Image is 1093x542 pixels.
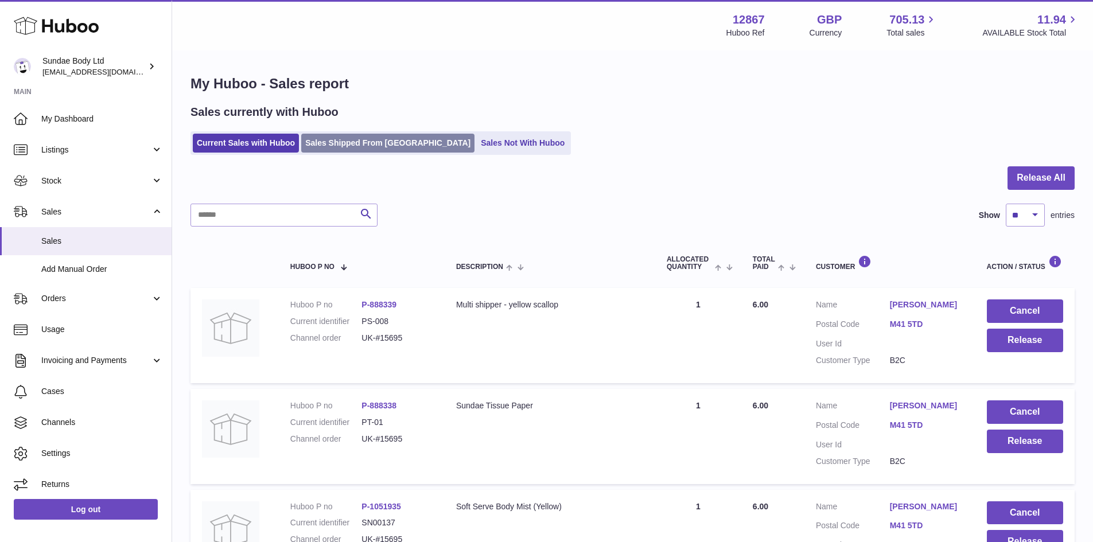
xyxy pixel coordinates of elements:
[290,316,362,327] dt: Current identifier
[816,400,890,414] dt: Name
[361,401,396,410] a: P-888338
[202,400,259,458] img: no-photo.jpg
[456,263,503,271] span: Description
[41,448,163,459] span: Settings
[753,300,768,309] span: 6.00
[753,401,768,410] span: 6.00
[290,299,362,310] dt: Huboo P no
[41,264,163,275] span: Add Manual Order
[733,12,765,28] strong: 12867
[361,316,433,327] dd: PS-008
[816,355,890,366] dt: Customer Type
[816,456,890,467] dt: Customer Type
[1051,210,1075,221] span: entries
[361,417,433,428] dd: PT-01
[816,319,890,333] dt: Postal Code
[987,329,1063,352] button: Release
[290,333,362,344] dt: Channel order
[42,67,169,76] span: [EMAIL_ADDRESS][DOMAIN_NAME]
[190,104,339,120] h2: Sales currently with Huboo
[41,293,151,304] span: Orders
[890,319,964,330] a: M41 5TD
[987,400,1063,424] button: Cancel
[41,206,151,217] span: Sales
[290,517,362,528] dt: Current identifier
[890,299,964,310] a: [PERSON_NAME]
[655,288,741,383] td: 1
[456,299,644,310] div: Multi shipper - yellow scallop
[301,134,474,153] a: Sales Shipped From [GEOGRAPHIC_DATA]
[816,338,890,349] dt: User Id
[890,355,964,366] dd: B2C
[816,520,890,534] dt: Postal Code
[1037,12,1066,28] span: 11.94
[41,386,163,397] span: Cases
[1008,166,1075,190] button: Release All
[41,355,151,366] span: Invoicing and Payments
[477,134,569,153] a: Sales Not With Huboo
[816,299,890,313] dt: Name
[890,456,964,467] dd: B2C
[753,256,775,271] span: Total paid
[290,263,334,271] span: Huboo P no
[14,499,158,520] a: Log out
[193,134,299,153] a: Current Sales with Huboo
[361,300,396,309] a: P-888339
[982,28,1079,38] span: AVAILABLE Stock Total
[890,420,964,431] a: M41 5TD
[41,145,151,155] span: Listings
[726,28,765,38] div: Huboo Ref
[987,430,1063,453] button: Release
[290,501,362,512] dt: Huboo P no
[41,417,163,428] span: Channels
[987,501,1063,525] button: Cancel
[290,400,362,411] dt: Huboo P no
[890,501,964,512] a: [PERSON_NAME]
[886,12,938,38] a: 705.13 Total sales
[456,501,644,512] div: Soft Serve Body Mist (Yellow)
[41,176,151,186] span: Stock
[41,236,163,247] span: Sales
[42,56,146,77] div: Sundae Body Ltd
[202,299,259,357] img: no-photo.jpg
[41,479,163,490] span: Returns
[361,333,433,344] dd: UK-#15695
[14,58,31,75] img: internalAdmin-12867@internal.huboo.com
[667,256,712,271] span: ALLOCATED Quantity
[816,255,964,271] div: Customer
[890,400,964,411] a: [PERSON_NAME]
[190,75,1075,93] h1: My Huboo - Sales report
[982,12,1079,38] a: 11.94 AVAILABLE Stock Total
[987,299,1063,323] button: Cancel
[890,520,964,531] a: M41 5TD
[816,501,890,515] dt: Name
[41,324,163,335] span: Usage
[456,400,644,411] div: Sundae Tissue Paper
[889,12,924,28] span: 705.13
[290,434,362,444] dt: Channel order
[41,114,163,124] span: My Dashboard
[817,12,842,28] strong: GBP
[886,28,938,38] span: Total sales
[361,517,433,528] dd: SN00137
[753,502,768,511] span: 6.00
[810,28,842,38] div: Currency
[816,439,890,450] dt: User Id
[655,389,741,484] td: 1
[361,434,433,444] dd: UK-#15695
[979,210,1000,221] label: Show
[290,417,362,428] dt: Current identifier
[816,420,890,434] dt: Postal Code
[361,502,401,511] a: P-1051935
[987,255,1063,271] div: Action / Status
